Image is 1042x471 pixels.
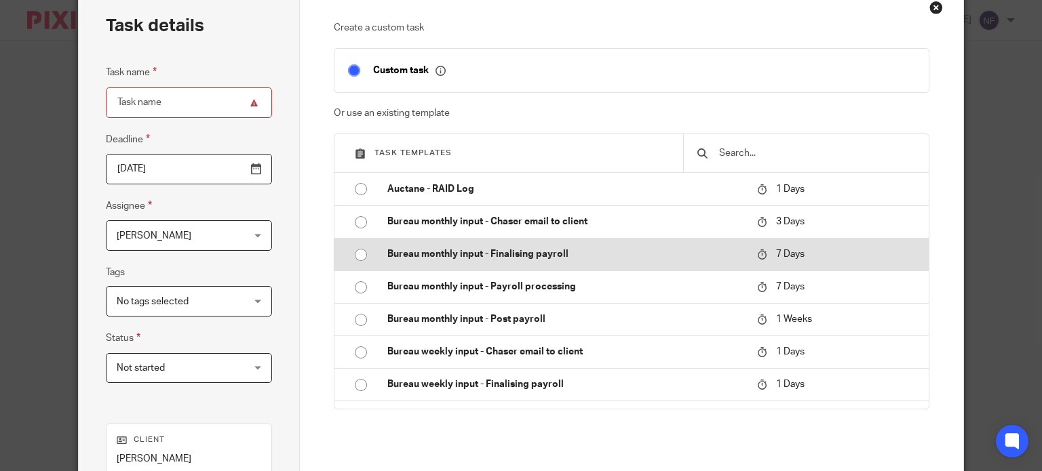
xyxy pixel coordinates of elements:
p: Bureau monthly input - Post payroll [387,312,744,326]
span: Task templates [374,149,452,157]
input: Search... [718,146,915,161]
input: Pick a date [106,154,272,184]
p: Bureau weekly input - Chaser email to client [387,345,744,359]
p: Bureau monthly input - Chaser email to client [387,215,744,228]
span: No tags selected [117,297,189,306]
span: 3 Days [776,217,805,226]
span: [PERSON_NAME] [117,231,191,241]
p: Or use an existing template [334,106,929,120]
p: [PERSON_NAME] [117,452,261,466]
span: 7 Days [776,282,805,291]
span: 1 Days [776,380,805,389]
span: 1 Weeks [776,314,812,324]
div: Close this dialog window [929,1,943,14]
label: Task name [106,64,157,80]
span: Not started [117,363,165,373]
p: Bureau monthly input - Payroll processing [387,280,744,293]
p: Auctane - RAID Log [387,182,744,196]
h2: Task details [106,14,204,37]
span: 1 Days [776,184,805,194]
p: Bureau monthly input - Finalising payroll [387,247,744,261]
p: Custom task [373,64,446,77]
span: 1 Days [776,347,805,356]
label: Assignee [106,198,152,213]
p: Client [117,434,261,445]
p: Bureau weekly input - Finalising payroll [387,377,744,391]
input: Task name [106,87,272,118]
label: Status [106,330,140,346]
label: Tags [106,266,125,279]
label: Deadline [106,131,150,147]
p: Create a custom task [334,21,929,35]
span: 7 Days [776,249,805,259]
